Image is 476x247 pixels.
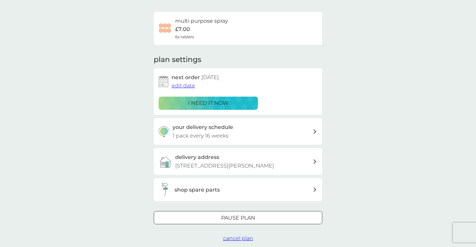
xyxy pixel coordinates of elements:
h3: your delivery schedule [173,123,233,132]
span: edit date [172,82,195,89]
img: multi purpose spray [159,22,172,35]
p: i need it now [188,99,229,108]
h3: delivery address [175,153,219,162]
button: your delivery schedule1 pack every 16 weeks [154,118,322,145]
button: edit date [172,81,195,90]
a: delivery address[STREET_ADDRESS][PERSON_NAME] [154,148,322,175]
button: Pause plan [154,211,322,224]
button: shop spare parts [154,178,322,201]
span: 6x tablets [175,34,194,40]
p: Pause plan [221,214,255,222]
span: [DATE] [201,74,219,80]
h2: next order [172,73,219,82]
p: 1 pack every 16 weeks [173,132,228,140]
h2: plan settings [154,55,201,65]
p: [STREET_ADDRESS][PERSON_NAME] [175,162,274,170]
span: cancel plan [223,235,253,241]
h3: shop spare parts [175,186,220,194]
h6: multi purpose spray [175,17,228,25]
p: £7.00 [175,25,190,34]
button: cancel plan [223,234,253,243]
button: i need it now [159,97,258,110]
